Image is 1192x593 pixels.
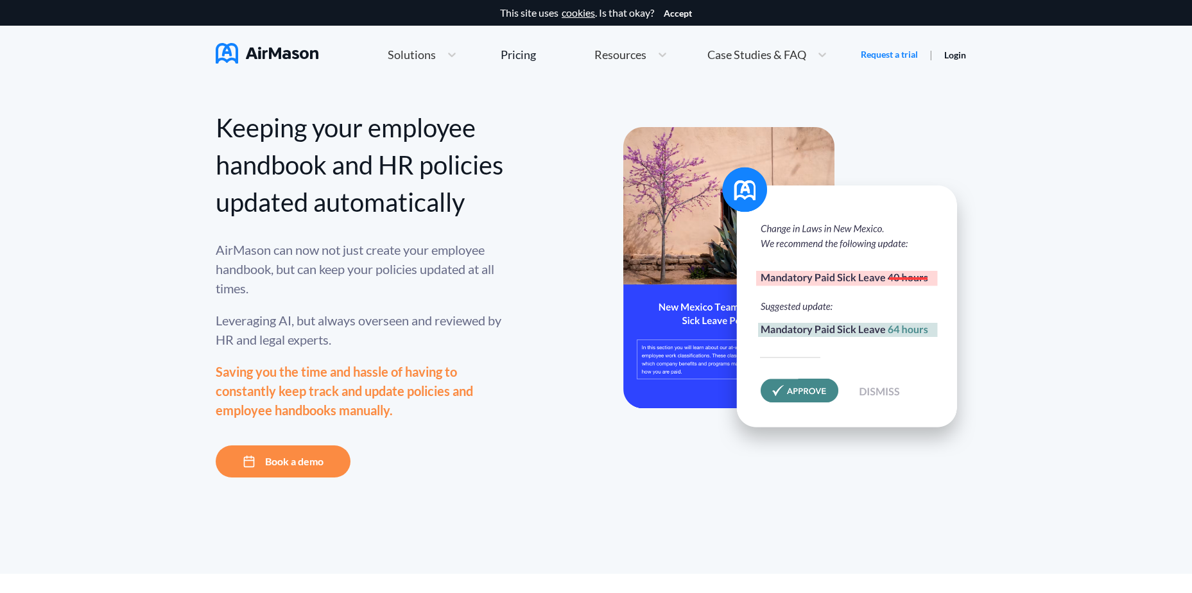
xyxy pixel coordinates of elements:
[664,8,692,19] button: Accept cookies
[562,7,595,19] a: cookies
[707,49,806,60] span: Case Studies & FAQ
[623,127,976,458] img: handbook apu
[929,48,933,60] span: |
[501,43,536,66] a: Pricing
[216,445,350,477] button: Book a demo
[861,48,918,61] a: Request a trial
[216,311,505,349] div: Leveraging AI, but always overseen and reviewed by HR and legal experts.
[216,109,505,221] div: Keeping your employee handbook and HR policies updated automatically
[594,49,646,60] span: Resources
[216,362,505,420] div: Saving you the time and hassle of having to constantly keep track and update policies and employe...
[944,49,966,60] a: Login
[216,240,505,298] div: AirMason can now not just create your employee handbook, but can keep your policies updated at al...
[216,43,318,64] img: AirMason Logo
[501,49,536,60] div: Pricing
[388,49,436,60] span: Solutions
